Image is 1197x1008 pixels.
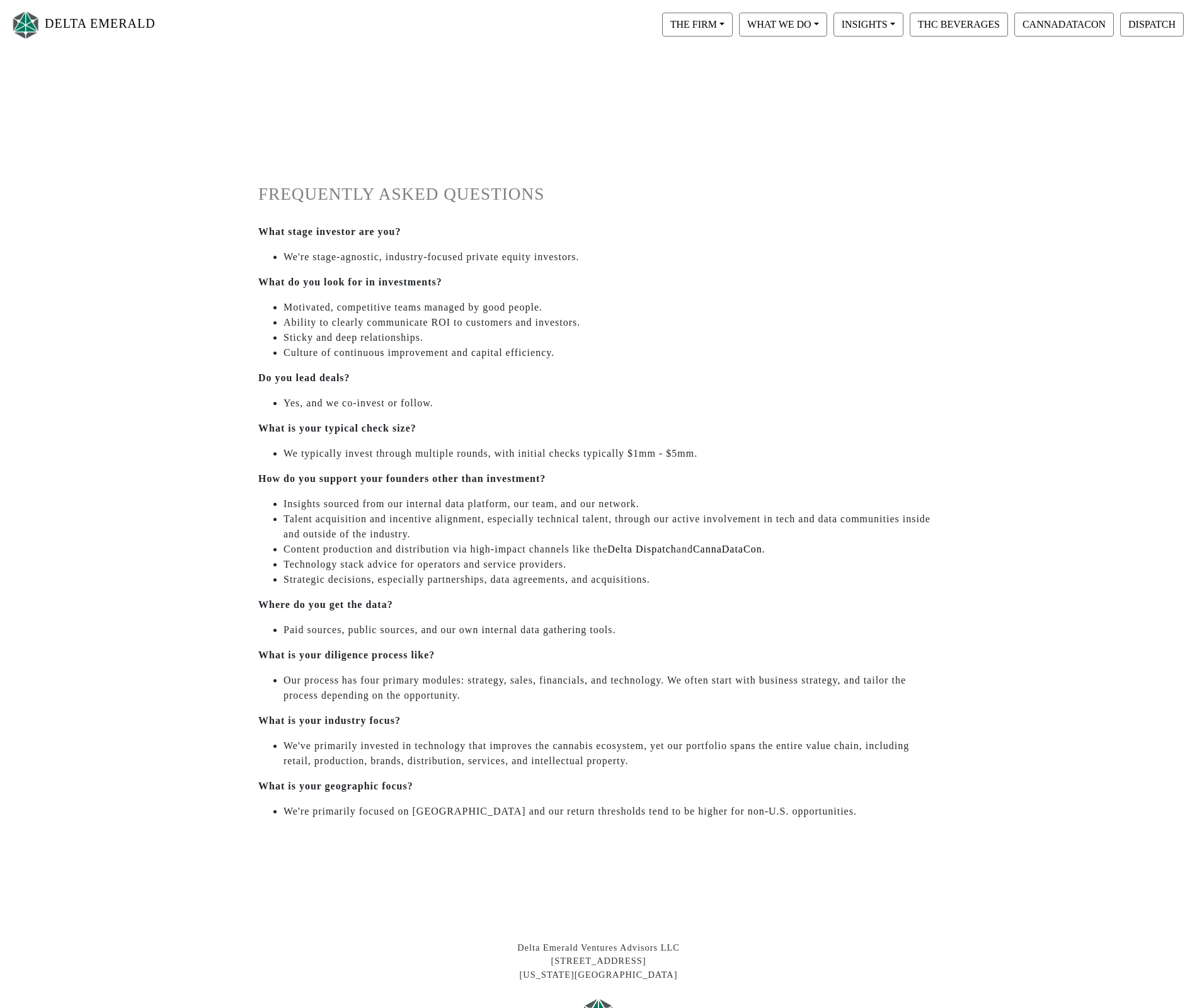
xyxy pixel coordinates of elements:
[258,226,401,237] strong: What stage investor are you?
[258,650,435,660] strong: What is your diligence process like?
[662,13,733,37] button: THE FIRM
[283,496,939,512] li: Insights sourced from our internal data platform, our team, and our network.
[1014,13,1114,37] button: CANNADATACON
[249,941,948,982] div: Delta Emerald Ventures Advisors LLC [STREET_ADDRESS] [US_STATE][GEOGRAPHIC_DATA]
[283,446,939,461] li: We typically invest through multiple rounds, with initial checks typically $1mm - $5mm.
[258,277,442,287] strong: What do you look for in investments?
[910,13,1008,37] button: THC BEVERAGES
[258,372,350,383] strong: Do you lead deals?
[283,542,939,557] li: Content production and distribution via high-impact channels like the and .
[739,13,827,37] button: WHAT WE DO
[283,673,939,703] li: Our process has four primary modules: strategy, sales, financials, and technology. We often start...
[283,512,939,542] li: Talent acquisition and incentive alignment, especially technical talent, through our active invol...
[283,330,939,345] li: Sticky and deep relationships.
[258,423,416,433] strong: What is your typical check size?
[10,5,156,45] a: DELTA EMERALD
[258,599,393,610] strong: Where do you get the data?
[258,715,401,726] strong: What is your industry focus?
[283,315,939,330] li: Ability to clearly communicate ROI to customers and investors.
[1117,18,1187,29] a: DISPATCH
[283,738,939,769] li: We've primarily invested in technology that improves the cannabis ecosystem, yet our portfolio sp...
[833,13,903,37] button: INSIGHTS
[907,18,1011,29] a: THC BEVERAGES
[258,473,546,484] strong: How do you support your founders other than investment?
[10,8,42,42] img: Logo
[283,345,939,360] li: Culture of continuous improvement and capital efficiency.
[1120,13,1184,37] button: DISPATCH
[283,804,939,819] li: We're primarily focused on [GEOGRAPHIC_DATA] and our return thresholds tend to be higher for non-...
[693,544,762,554] a: CannaDataCon
[283,572,939,587] li: Strategic decisions, especially partnerships, data agreements, and acquisitions.
[283,249,939,265] li: We're stage-agnostic, industry-focused private equity investors.
[258,184,939,205] h1: FREQUENTLY ASKED QUESTIONS
[607,544,677,554] a: Delta Dispatch
[258,781,413,791] strong: What is your geographic focus?
[283,300,939,315] li: Motivated, competitive teams managed by good people.
[283,622,939,638] li: Paid sources, public sources, and our own internal data gathering tools.
[283,557,939,572] li: Technology stack advice for operators and service providers.
[283,396,939,411] li: Yes, and we co-invest or follow.
[1011,18,1117,29] a: CANNADATACON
